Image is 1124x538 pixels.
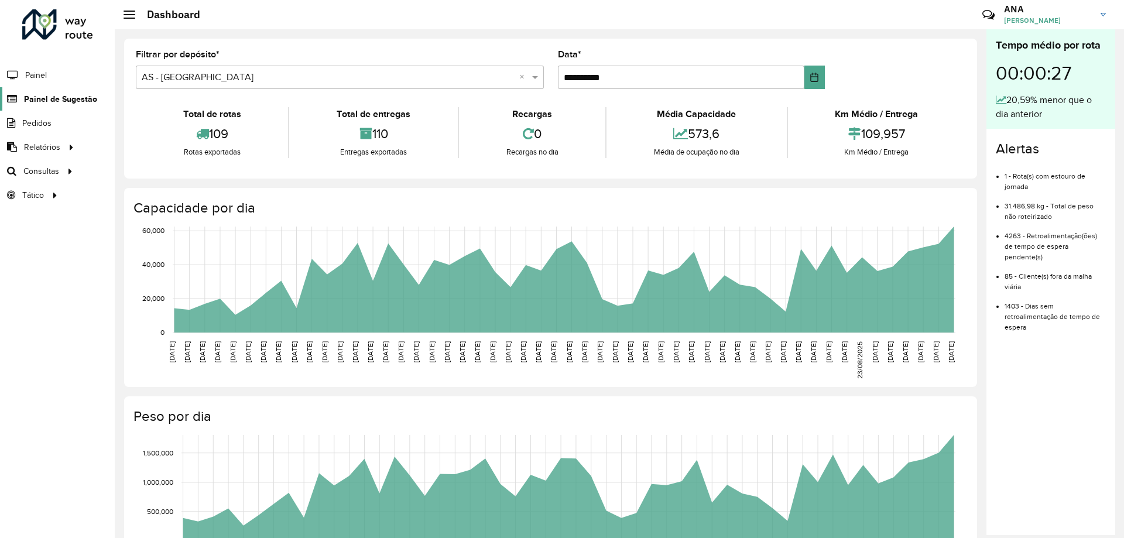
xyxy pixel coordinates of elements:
[519,70,529,84] span: Clear all
[519,341,527,362] text: [DATE]
[458,341,466,362] text: [DATE]
[609,107,783,121] div: Média Capacidade
[336,341,344,362] text: [DATE]
[996,93,1106,121] div: 20,59% menor que o dia anterior
[749,341,756,362] text: [DATE]
[133,408,965,425] h4: Peso por dia
[489,341,496,362] text: [DATE]
[718,341,726,362] text: [DATE]
[214,341,221,362] text: [DATE]
[703,341,711,362] text: [DATE]
[136,47,220,61] label: Filtrar por depósito
[1005,192,1106,222] li: 31.486,98 kg - Total de peso não roteirizado
[609,146,783,158] div: Média de ocupação no dia
[1004,4,1092,15] h3: ANA
[139,121,285,146] div: 109
[142,261,165,268] text: 40,000
[142,227,165,234] text: 60,000
[160,328,165,336] text: 0
[609,121,783,146] div: 573,6
[290,341,298,362] text: [DATE]
[687,341,695,362] text: [DATE]
[841,341,848,362] text: [DATE]
[292,121,454,146] div: 110
[791,107,962,121] div: Km Médio / Entrega
[734,341,741,362] text: [DATE]
[443,341,451,362] text: [DATE]
[143,478,173,486] text: 1,000,000
[229,341,237,362] text: [DATE]
[351,341,359,362] text: [DATE]
[976,2,1001,28] a: Contato Rápido
[397,341,405,362] text: [DATE]
[462,121,602,146] div: 0
[581,341,588,362] text: [DATE]
[657,341,664,362] text: [DATE]
[198,341,206,362] text: [DATE]
[474,341,481,362] text: [DATE]
[244,341,252,362] text: [DATE]
[534,341,542,362] text: [DATE]
[804,66,825,89] button: Choose Date
[25,69,47,81] span: Painel
[566,341,573,362] text: [DATE]
[23,165,59,177] span: Consultas
[1005,222,1106,262] li: 4263 - Retroalimentação(ões) de tempo de espera pendente(s)
[147,508,173,515] text: 500,000
[810,341,817,362] text: [DATE]
[24,141,60,153] span: Relatórios
[142,294,165,302] text: 20,000
[902,341,909,362] text: [DATE]
[428,341,436,362] text: [DATE]
[996,141,1106,157] h4: Alertas
[143,449,173,457] text: 1,500,000
[1004,15,1092,26] span: [PERSON_NAME]
[1005,162,1106,192] li: 1 - Rota(s) com estouro de jornada
[292,107,454,121] div: Total de entregas
[462,107,602,121] div: Recargas
[1005,292,1106,333] li: 1403 - Dias sem retroalimentação de tempo de espera
[183,341,191,362] text: [DATE]
[139,146,285,158] div: Rotas exportadas
[672,341,680,362] text: [DATE]
[996,37,1106,53] div: Tempo médio por rota
[779,341,787,362] text: [DATE]
[259,341,267,362] text: [DATE]
[321,341,328,362] text: [DATE]
[306,341,313,362] text: [DATE]
[275,341,282,362] text: [DATE]
[596,341,604,362] text: [DATE]
[626,341,634,362] text: [DATE]
[292,146,454,158] div: Entregas exportadas
[794,341,802,362] text: [DATE]
[558,47,581,61] label: Data
[856,341,863,379] text: 23/08/2025
[947,341,955,362] text: [DATE]
[504,341,512,362] text: [DATE]
[135,8,200,21] h2: Dashboard
[825,341,832,362] text: [DATE]
[642,341,649,362] text: [DATE]
[412,341,420,362] text: [DATE]
[168,341,176,362] text: [DATE]
[22,117,52,129] span: Pedidos
[886,341,894,362] text: [DATE]
[871,341,879,362] text: [DATE]
[791,121,962,146] div: 109,957
[932,341,940,362] text: [DATE]
[22,189,44,201] span: Tático
[139,107,285,121] div: Total de rotas
[611,341,619,362] text: [DATE]
[550,341,557,362] text: [DATE]
[366,341,374,362] text: [DATE]
[917,341,924,362] text: [DATE]
[996,53,1106,93] div: 00:00:27
[382,341,389,362] text: [DATE]
[462,146,602,158] div: Recargas no dia
[24,93,97,105] span: Painel de Sugestão
[791,146,962,158] div: Km Médio / Entrega
[1005,262,1106,292] li: 85 - Cliente(s) fora da malha viária
[764,341,772,362] text: [DATE]
[133,200,965,217] h4: Capacidade por dia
